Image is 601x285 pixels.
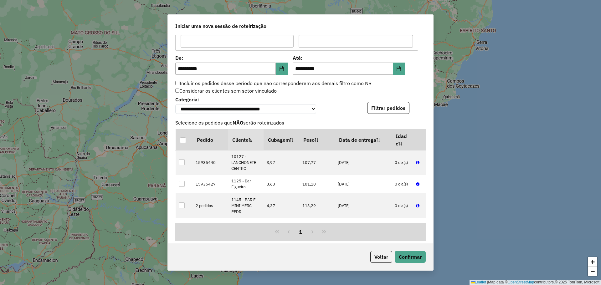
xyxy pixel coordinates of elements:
input: Considerar os clientes sem setor vinculado [175,89,179,93]
span: | [487,280,488,284]
td: 0 dia(s) [391,193,413,218]
label: Incluir os pedidos desse período que não corresponderem aos demais filtro como NR [175,79,372,87]
td: 107,77 [299,150,335,175]
td: 15935440 [193,150,228,175]
td: 113,29 [299,193,335,218]
td: [DATE] [335,193,392,218]
span: + [591,258,595,266]
span: Iniciar uma nova sessão de roteirização [175,22,266,30]
td: 4,37 [264,193,299,218]
a: Zoom out [588,267,597,276]
td: 15935427 [193,175,228,193]
td: 10127 - LANCHONETE CENTRO [228,150,264,175]
span: Selecione os pedidos que serão roteirizados [172,119,429,126]
td: 1125 - Bar Figueira [228,175,264,193]
th: Cliente [228,129,264,150]
td: 101,10 [299,175,335,193]
th: Idade [391,129,413,150]
td: 0 dia(s) [391,175,413,193]
div: Map data © contributors,© 2025 TomTom, Microsoft [470,280,601,285]
td: [DATE] [335,175,392,193]
label: Até: [293,54,405,62]
button: Filtrar pedidos [367,102,409,114]
button: Voltar [370,251,392,263]
a: Leaflet [471,280,486,284]
span: − [591,267,595,275]
strong: NÃO [233,120,243,126]
td: 2 pedidos [193,193,228,218]
button: Choose Date [276,63,288,75]
th: Cubagem [264,129,299,150]
td: 1145 - BAR E MINI MERC PEDR [228,193,264,218]
th: Pedido [193,129,228,150]
td: [DATE] [335,150,392,175]
td: [DATE] [335,218,392,243]
a: OpenStreetMap [508,280,534,284]
td: 3,63 [264,175,299,193]
button: Confirmar [395,251,426,263]
td: 3,97 [264,150,299,175]
td: 0 dia(s) [391,150,413,175]
td: 1247 - M A FRENA E CIA LTDA [228,218,264,243]
input: Incluir os pedidos desse período que não corresponderem aos demais filtro como NR [175,81,179,85]
td: 1.884,91 [299,218,335,243]
th: Data de entrega [335,129,392,150]
td: 15935355 [193,218,228,243]
button: 1 [295,226,306,238]
td: 64,13 [264,218,299,243]
td: 0 dia(s) [391,218,413,243]
button: Choose Date [393,63,405,75]
label: Categoria: [175,96,316,103]
label: De: [175,54,288,62]
th: Peso [299,129,335,150]
a: Zoom in [588,257,597,267]
label: Considerar os clientes sem setor vinculado [175,87,277,94]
